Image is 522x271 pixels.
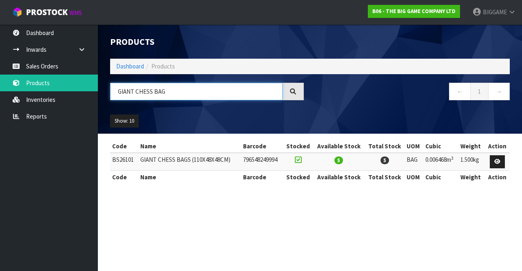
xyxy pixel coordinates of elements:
[316,83,510,103] nav: Page navigation
[241,170,283,183] th: Barcode
[138,153,241,170] td: GIANT CHESS BAGS (110X48X48CM)
[488,83,510,100] a: →
[470,83,489,100] a: 1
[458,140,485,153] th: Weight
[110,83,283,100] input: Search products
[405,170,423,183] th: UOM
[313,140,365,153] th: Available Stock
[110,140,138,153] th: Code
[458,153,485,170] td: 1.500kg
[12,7,22,17] img: cube-alt.png
[283,140,313,153] th: Stocked
[485,170,510,183] th: Action
[26,7,68,18] span: ProStock
[405,140,423,153] th: UOM
[116,62,144,70] a: Dashboard
[241,140,283,153] th: Barcode
[241,153,283,170] td: 796548249994
[451,155,453,161] sup: 3
[372,8,456,15] strong: B06 - THE BIG GAME COMPANY LTD
[110,37,304,46] h1: Products
[365,140,405,153] th: Total Stock
[405,153,423,170] td: BAG
[313,170,365,183] th: Available Stock
[138,170,241,183] th: Name
[483,8,507,16] span: BIGGAME
[283,170,313,183] th: Stocked
[151,62,175,70] span: Products
[423,140,458,153] th: Cubic
[365,170,405,183] th: Total Stock
[423,170,458,183] th: Cubic
[69,9,82,17] small: WMS
[423,153,458,170] td: 0.006468m
[449,83,471,100] a: ←
[334,156,343,164] span: 5
[380,156,389,164] span: 5
[458,170,485,183] th: Weight
[110,170,138,183] th: Code
[138,140,241,153] th: Name
[485,140,510,153] th: Action
[110,153,138,170] td: BS26101
[110,115,139,128] button: Show: 10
